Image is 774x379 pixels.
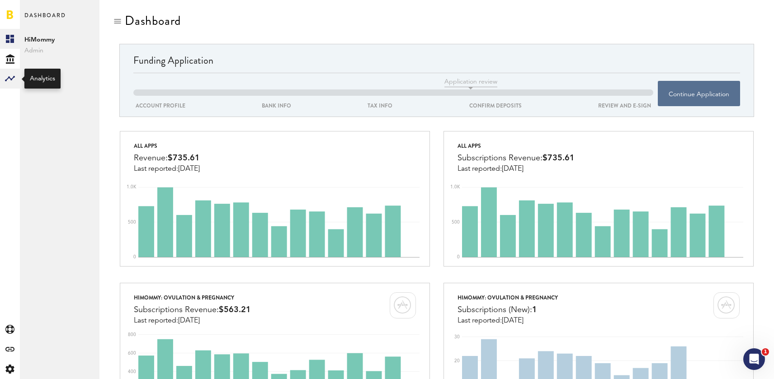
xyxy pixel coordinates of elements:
[260,101,293,111] div: BANK INFO
[125,14,181,28] div: Dashboard
[457,255,460,259] text: 0
[128,370,136,374] text: 400
[502,165,524,173] span: [DATE]
[24,34,95,45] span: HiMommy
[24,45,95,56] span: Admin
[458,292,558,303] div: HiMommy: Ovulation & Pregnancy
[743,348,765,370] iframe: Intercom live chat
[658,81,740,106] button: Continue Application
[133,53,740,73] div: Funding Application
[450,185,460,189] text: 1.0K
[444,77,497,87] span: Application review
[713,292,740,318] img: card-marketplace-itunes.svg
[458,303,558,317] div: Subscriptions (New):
[454,359,460,363] text: 20
[532,306,537,314] span: 1
[452,220,460,225] text: 500
[390,292,416,318] img: card-marketplace-itunes.svg
[127,185,137,189] text: 1.0K
[19,6,52,14] span: Support
[133,101,188,111] div: ACCOUNT PROFILE
[365,101,395,111] div: tax info
[24,10,66,29] span: Dashboard
[134,165,200,173] div: Last reported:
[133,255,136,259] text: 0
[178,165,200,173] span: [DATE]
[219,306,251,314] span: $563.21
[168,154,200,162] span: $735.61
[30,74,55,83] div: Analytics
[458,151,575,165] div: Subscriptions Revenue:
[454,335,460,339] text: 30
[178,317,200,324] span: [DATE]
[458,165,575,173] div: Last reported:
[134,151,200,165] div: Revenue:
[128,332,136,337] text: 800
[543,154,575,162] span: $735.61
[128,351,136,356] text: 600
[134,140,200,151] div: All apps
[596,101,653,111] div: REVIEW AND E-SIGN
[134,292,251,303] div: HiMommy: Ovulation & Pregnancy
[128,220,136,225] text: 500
[458,317,558,325] div: Last reported:
[502,317,524,324] span: [DATE]
[134,303,251,317] div: Subscriptions Revenue:
[467,101,524,111] div: confirm deposits
[762,348,769,356] span: 1
[458,140,575,151] div: All apps
[134,317,251,325] div: Last reported:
